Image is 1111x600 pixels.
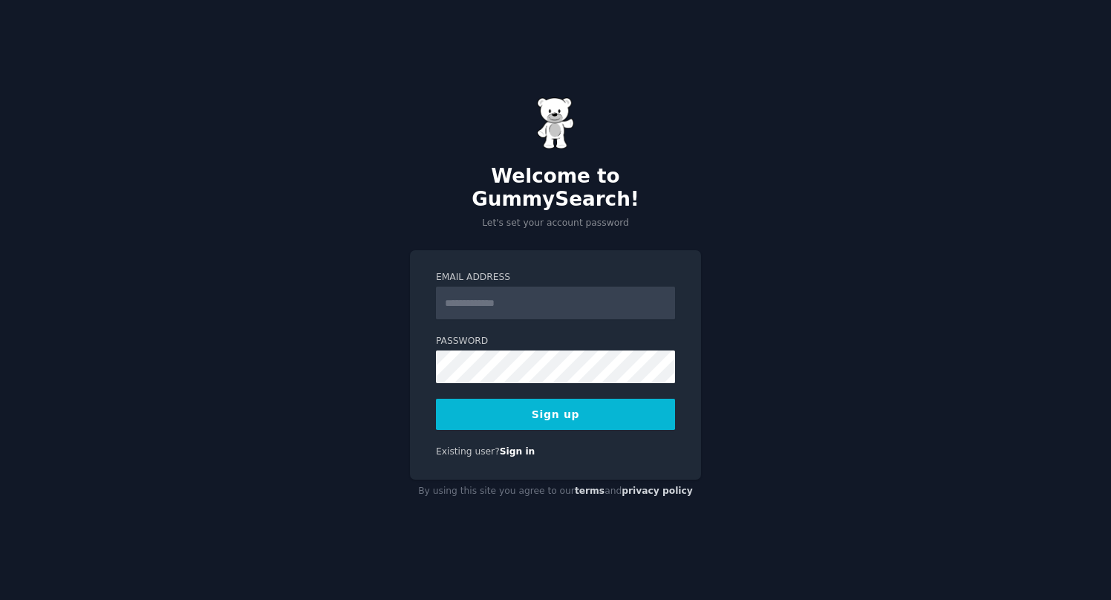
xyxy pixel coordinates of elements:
a: Sign in [500,446,535,457]
h2: Welcome to GummySearch! [410,165,701,212]
button: Sign up [436,399,675,430]
p: Let's set your account password [410,217,701,230]
span: Existing user? [436,446,500,457]
label: Email Address [436,271,675,284]
img: Gummy Bear [537,97,574,149]
a: terms [575,486,605,496]
div: By using this site you agree to our and [410,480,701,503]
a: privacy policy [622,486,693,496]
label: Password [436,335,675,348]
